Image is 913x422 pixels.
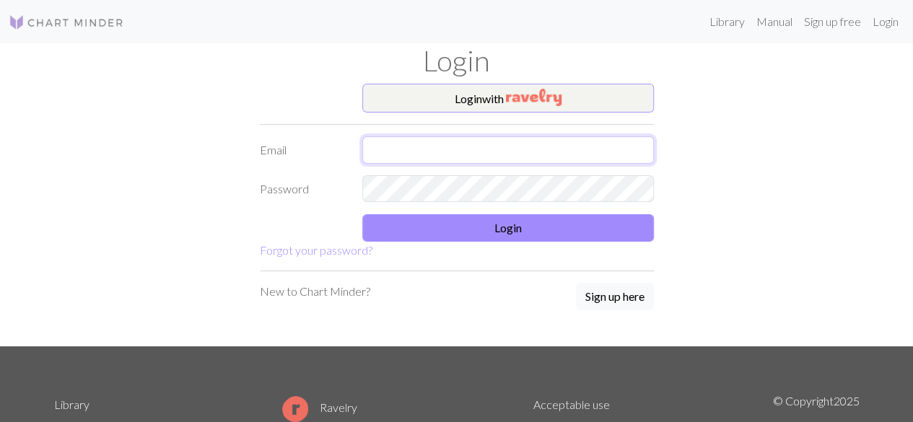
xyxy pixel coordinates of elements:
h1: Login [45,43,868,78]
p: New to Chart Minder? [260,283,370,300]
a: Login [867,7,904,36]
button: Login [362,214,654,242]
a: Forgot your password? [260,243,372,257]
a: Library [704,7,751,36]
img: Logo [9,14,124,31]
img: Ravelry [506,89,562,106]
label: Password [251,175,354,203]
a: Library [54,397,89,411]
a: Sign up here [576,283,654,312]
a: Acceptable use [533,397,610,411]
a: Ravelry [282,400,357,414]
img: Ravelry logo [282,396,308,422]
label: Email [251,136,354,164]
button: Loginwith [362,84,654,113]
button: Sign up here [576,283,654,310]
a: Sign up free [798,7,867,36]
a: Manual [751,7,798,36]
